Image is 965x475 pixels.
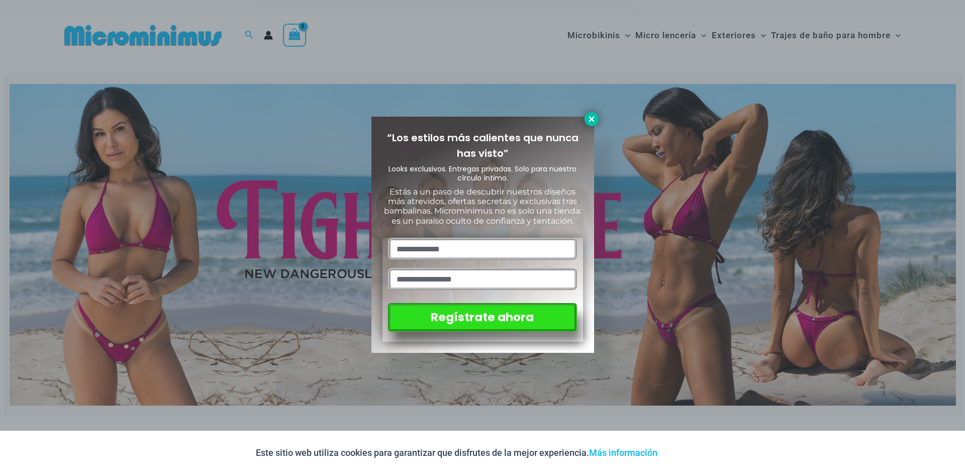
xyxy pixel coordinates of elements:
font: Aceptar [677,449,698,456]
font: Looks exclusivos. Entregas privadas. Solo para nuestro círculo íntimo. [389,164,576,183]
button: Aceptar [665,441,710,465]
font: Estás a un paso de descubrir nuestros diseños más atrevidos, ofertas secretas y exclusivas tras b... [384,187,582,226]
a: Más información [589,447,657,458]
font: “Los estilos más calientes que nunca has visto” [387,131,578,160]
font: Regístrate ahora [431,309,534,325]
button: Cerca [585,112,599,126]
button: Regístrate ahora [388,303,576,332]
font: Este sitio web utiliza cookies para garantizar que disfrutes de la mejor experiencia. [256,447,589,458]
